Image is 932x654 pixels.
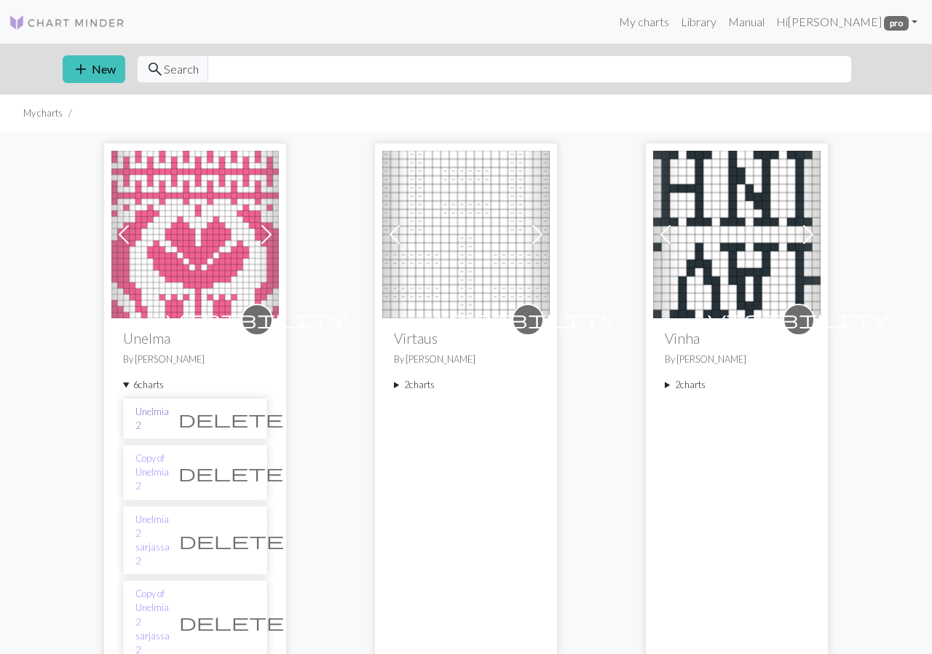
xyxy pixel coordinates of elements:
span: search [146,59,164,79]
summary: 2charts [394,378,538,392]
span: delete [178,462,283,483]
span: pro [884,16,909,31]
img: Logo [9,14,125,31]
img: Virtaus [382,151,550,318]
h2: Vinha [665,330,809,347]
summary: 2charts [665,378,809,392]
a: Copy of Unelmia 2 [135,452,169,494]
button: Delete chart [169,405,293,433]
button: Delete chart [170,608,293,636]
span: Search [164,60,199,78]
a: Manual [722,7,770,36]
button: New [63,55,125,83]
summary: 6charts [123,378,267,392]
span: visibility [166,308,348,331]
a: Library [675,7,722,36]
a: Unelmia 2 sarjassa 2 [135,513,170,569]
p: By [PERSON_NAME] [123,352,267,366]
span: add [72,59,90,79]
button: Delete chart [169,459,293,486]
i: private [166,305,348,334]
span: delete [179,612,284,632]
p: By [PERSON_NAME] [394,352,538,366]
h2: Virtaus [394,330,538,347]
a: Hi[PERSON_NAME] pro [770,7,923,36]
span: visibility [437,308,619,331]
button: Delete chart [170,527,293,554]
span: delete [178,409,283,429]
img: Unelmia 2 [111,151,279,318]
a: My charts [613,7,675,36]
i: private [437,305,619,334]
a: Vinhat [653,226,821,240]
p: By [PERSON_NAME] [665,352,809,366]
span: visibility [708,308,890,331]
a: Unelmia 2 [111,226,279,240]
img: Vinhat [653,151,821,318]
li: My charts [23,106,63,120]
a: Virtaus [382,226,550,240]
a: Unelmia 2 [135,405,169,433]
i: private [708,305,890,334]
h2: Unelma [123,330,267,347]
span: delete [179,530,284,551]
